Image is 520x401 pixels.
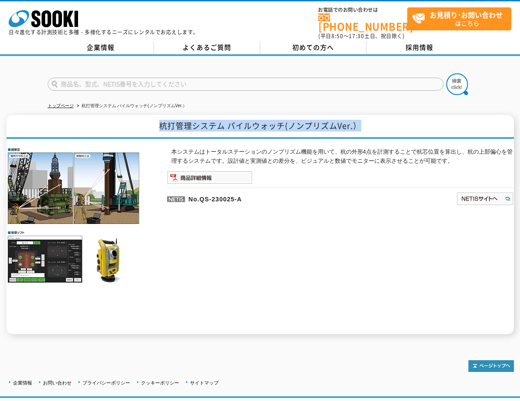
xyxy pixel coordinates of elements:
a: サイトマップ [190,380,219,385]
p: No.QS-230025-A [167,187,373,208]
img: NETISサイトへ [456,192,514,206]
span: はこちら [412,8,511,30]
img: トップページへ [468,360,514,372]
img: 杭打管理システム パイルウォッチ(ノンプリズムVer.） [7,148,141,283]
a: クッキーポリシー [141,380,179,385]
span: 17:30 [349,32,364,40]
span: 8:50 [331,32,343,40]
h1: 杭打管理システム パイルウォッチ(ノンプリズムVer.） [7,115,514,139]
li: 杭打管理システム パイルウォッチ(ノンプリズムVer.） [75,102,187,111]
strong: お見積り･お問い合わせ [430,10,503,20]
p: 本システムはトータルステーションのノンプリズム機能を用いて、杭の外形4点を計測することで杭芯位置を算出し、杭の上部偏心を管理するシステムです。設計値と実測値との差分を、ビジュアルと数値でモニター... [171,148,514,166]
a: お問い合わせ [43,380,72,385]
a: 採用情報 [366,41,473,54]
span: (平日 ～ 土日、祝日除く) [318,32,404,40]
img: 商品詳細情報システム [167,171,252,184]
p: 日々進化する計測技術と多種・多様化するニーズにレンタルでお応えします。 [9,30,199,35]
a: よくあるご質問 [154,41,260,54]
input: 商品名、型式、NETIS番号を入力してください [48,78,444,91]
a: トップページ [48,103,74,108]
a: お見積り･お問い合わせはこちら [407,7,511,30]
a: 企業情報 [13,380,32,385]
span: お電話でのお問い合わせは [318,7,407,13]
a: 企業情報 [48,41,154,54]
a: プライバシーポリシー [82,380,130,385]
a: [PHONE_NUMBER] [318,13,407,31]
a: 商品詳細情報システム [167,176,252,183]
a: 初めての方へ [260,41,366,54]
img: btn_search.png [446,73,468,95]
span: 初めての方へ [292,43,334,52]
